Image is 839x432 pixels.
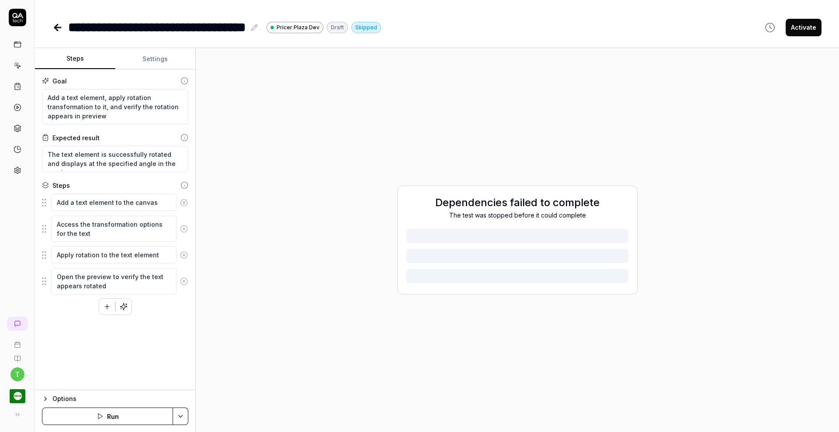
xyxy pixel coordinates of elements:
button: Run [42,408,173,425]
button: Remove step [177,194,191,211]
h2: Dependencies failed to complete [406,195,628,211]
div: Suggestions [42,268,188,295]
button: Pricer.com Logo [3,381,31,406]
div: The test was stopped before it could complete [406,211,628,220]
div: Suggestions [42,194,188,212]
div: Expected result [52,133,100,142]
button: Activate [786,19,822,36]
div: Draft [327,22,348,33]
a: Pricer Plaza Dev [267,21,323,33]
button: Options [42,394,188,404]
button: Remove step [177,273,191,290]
div: Suggestions [42,215,188,242]
button: Settings [115,48,196,69]
button: t [10,367,24,381]
button: Remove step [177,220,191,238]
div: Skipped [351,22,381,33]
a: Documentation [3,348,31,362]
button: Remove step [177,246,191,264]
a: Book a call with us [3,334,31,348]
div: Suggestions [42,246,188,264]
a: New conversation [7,317,28,331]
button: Steps [35,48,115,69]
img: Pricer.com Logo [10,388,25,404]
div: Goal [52,76,67,86]
button: View version history [759,19,780,36]
div: Steps [52,181,70,190]
div: Options [52,394,188,404]
span: Pricer Plaza Dev [277,24,319,31]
